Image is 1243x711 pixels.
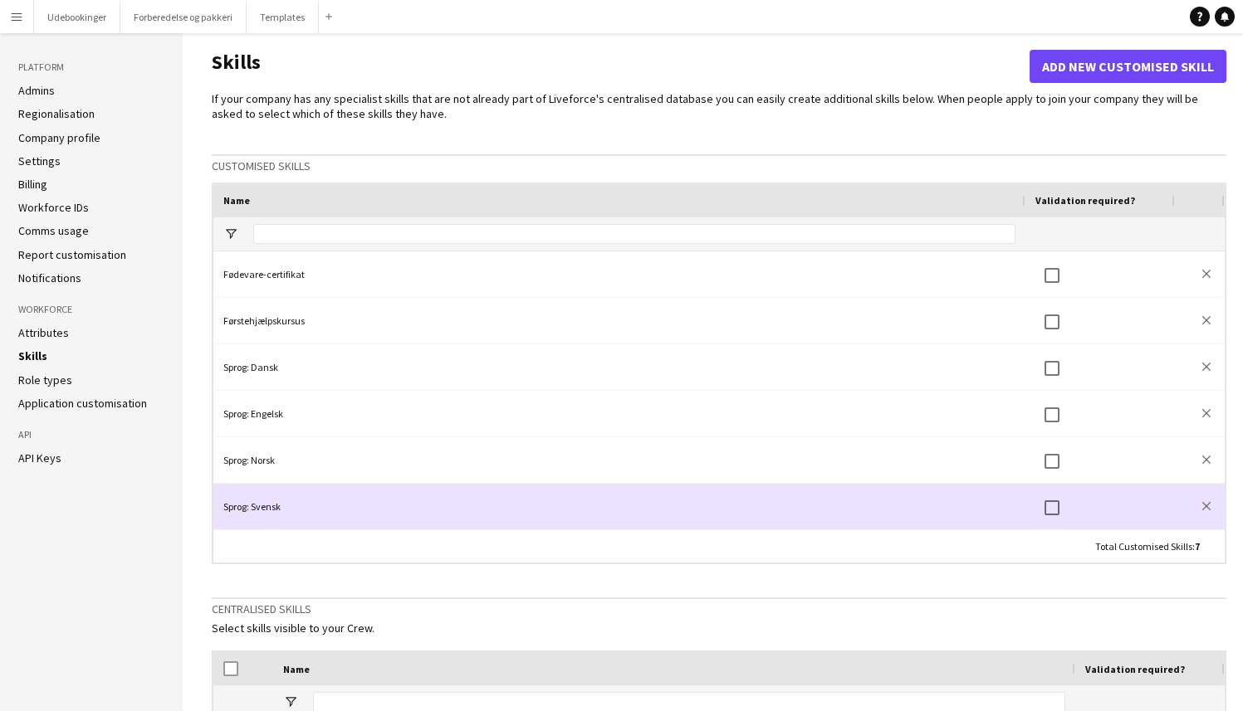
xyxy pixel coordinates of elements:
a: Admins [18,83,55,98]
span: Total Customised Skills [1095,540,1192,553]
h3: API [18,427,164,442]
a: Workforce IDs [18,200,89,215]
button: Add new customised skill [1030,50,1226,83]
h3: Workforce [18,302,164,317]
h3: Platform [18,60,164,75]
span: 7 [1195,540,1200,553]
p: Select skills visible to your Crew. [212,621,1226,636]
span: Name [283,663,310,675]
button: Forberedelse og pakkeri [120,1,247,33]
span: Validation required? [1085,663,1185,675]
button: Udebookinger [34,1,120,33]
div: Sprog: Engelsk [213,391,1025,436]
a: Billing [18,177,47,192]
input: Name Filter Input [253,224,1015,244]
a: Report customisation [18,247,126,262]
p: If your company has any specialist skills that are not already part of Liveforce's centralised da... [212,91,1226,121]
a: Settings [18,153,61,168]
span: Name [223,194,250,207]
h3: Customised skills [212,158,1226,173]
a: Attributes [18,325,69,340]
h1: Skills [212,50,1030,83]
div: Sprog: Norsk [213,437,1025,483]
h3: Centralised skills [212,601,1226,616]
div: Fødevare-certifikat [213,251,1025,297]
a: Comms usage [18,223,89,238]
button: Templates [247,1,319,33]
span: Validation required? [1035,194,1135,207]
button: Open Filter Menu [283,694,298,709]
div: Sprog: Svensk [213,484,1025,529]
a: API Keys [18,450,61,465]
a: Notifications [18,270,81,285]
a: Role types [18,373,72,387]
a: Application customisation [18,396,147,411]
div: Førstehjælpskursus [213,298,1025,343]
a: Company profile [18,130,100,145]
a: Regionalisation [18,106,95,121]
div: Sprog: Dansk [213,344,1025,390]
button: Open Filter Menu [223,226,238,241]
a: Skills [18,348,47,363]
div: : [1095,530,1200,562]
